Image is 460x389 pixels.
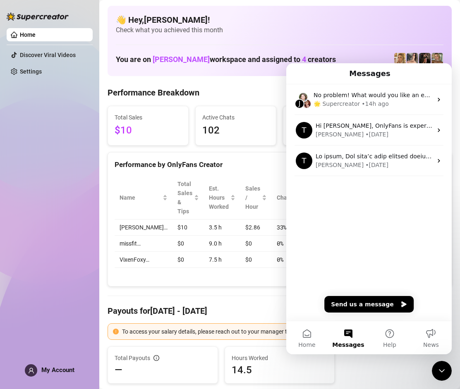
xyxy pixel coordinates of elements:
[115,159,328,170] div: Performance by OnlyFans Creator
[122,327,446,336] div: To access your salary details, please reach out to your manager to set your hourly rate or commis...
[286,63,452,354] iframe: Intercom live chat
[115,252,172,268] td: VixenFoxy…
[20,68,42,75] a: Settings
[116,55,336,64] h1: You are on workspace and assigned to creators
[240,252,272,268] td: $0
[302,55,306,64] span: 4
[172,252,204,268] td: $0
[41,258,83,291] button: Messages
[7,12,69,21] img: logo-BBDzfeDw.svg
[46,279,78,284] span: Messages
[27,36,74,45] div: 🌟 Supercreator
[407,53,418,64] img: Lana
[124,258,165,291] button: News
[116,26,443,35] span: Check what you achieved this month
[116,14,443,26] h4: 👋 Hey, [PERSON_NAME] !
[10,59,26,75] div: Profile image for Tanya
[172,220,204,236] td: $10
[277,223,290,232] span: 33 %
[394,53,406,64] img: VixenFoxy
[115,353,150,363] span: Total Payouts
[240,236,272,252] td: $0
[115,123,182,138] span: $10
[204,252,240,268] td: 7.5 h
[277,239,290,248] span: 0 %
[419,53,431,64] img: missfit
[75,36,102,45] div: • 14h ago
[41,366,74,374] span: My Account
[115,220,172,236] td: [PERSON_NAME]…
[172,176,204,220] th: Total Sales & Tips
[29,67,77,76] div: [PERSON_NAME]
[120,193,161,202] span: Name
[108,87,199,98] h4: Performance Breakdown
[29,98,77,106] div: [PERSON_NAME]
[245,184,260,211] span: Sales / Hour
[12,279,29,284] span: Home
[202,113,269,122] span: Active Chats
[153,55,210,64] span: [PERSON_NAME]
[232,353,328,363] span: Hours Worked
[108,305,452,317] h4: Payouts for [DATE] - [DATE]
[115,176,172,220] th: Name
[79,98,102,106] div: • [DATE]
[277,255,290,264] span: 0 %
[232,363,328,377] span: 14.5
[27,29,190,35] span: No problem! What would you like an explanation about?
[83,258,124,291] button: Help
[115,363,122,377] span: —
[28,368,34,374] span: user
[240,176,272,220] th: Sales / Hour
[240,220,272,236] td: $2.86
[115,236,172,252] td: missfit…
[209,184,229,211] div: Est. Hours Worked
[431,53,443,64] img: 𝑻𝑨𝑴𝑨𝑮𝑶𝑻𝑪𝑯𝑰
[204,220,240,236] td: 3.5 h
[153,355,159,361] span: info-circle
[79,67,102,76] div: • [DATE]
[38,233,127,249] button: Send us a message
[202,123,269,138] span: 102
[272,176,342,220] th: Chat Conversion
[97,279,110,284] span: Help
[277,193,330,202] span: Chat Conversion
[137,279,153,284] span: News
[177,179,192,216] span: Total Sales & Tips
[20,52,76,58] a: Discover Viral Videos
[115,113,182,122] span: Total Sales
[113,329,119,334] span: exclamation-circle
[20,31,36,38] a: Home
[432,361,452,381] iframe: Intercom live chat
[172,236,204,252] td: $0
[204,236,240,252] td: 9.0 h
[10,89,26,106] div: Profile image for Tanya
